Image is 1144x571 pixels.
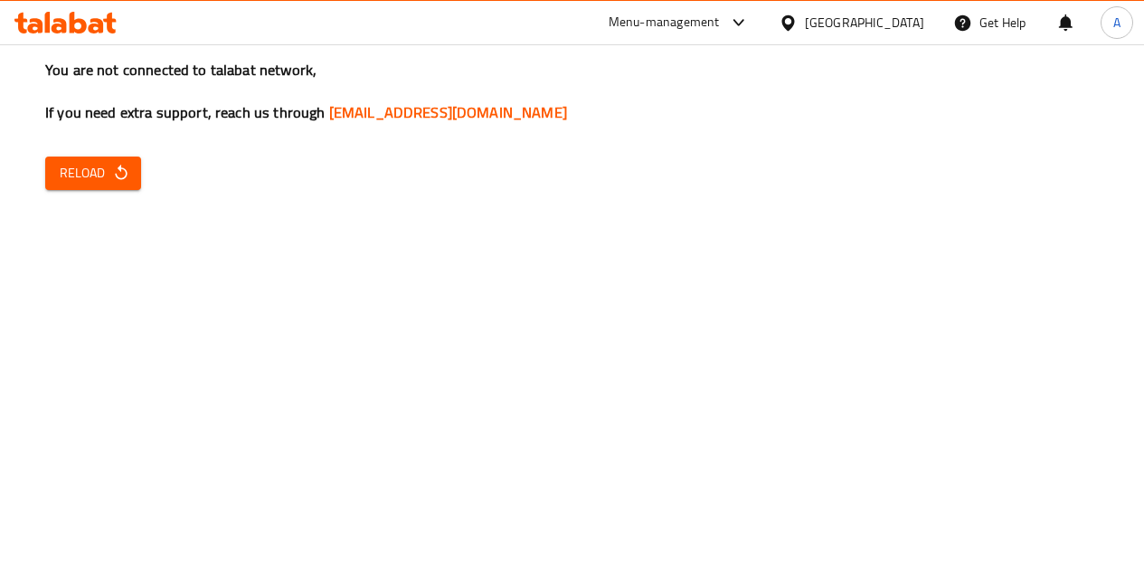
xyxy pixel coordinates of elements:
[45,60,1099,123] h3: You are not connected to talabat network, If you need extra support, reach us through
[609,12,720,33] div: Menu-management
[60,162,127,185] span: Reload
[805,13,924,33] div: [GEOGRAPHIC_DATA]
[45,157,141,190] button: Reload
[1113,13,1120,33] span: A
[329,99,567,126] a: [EMAIL_ADDRESS][DOMAIN_NAME]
